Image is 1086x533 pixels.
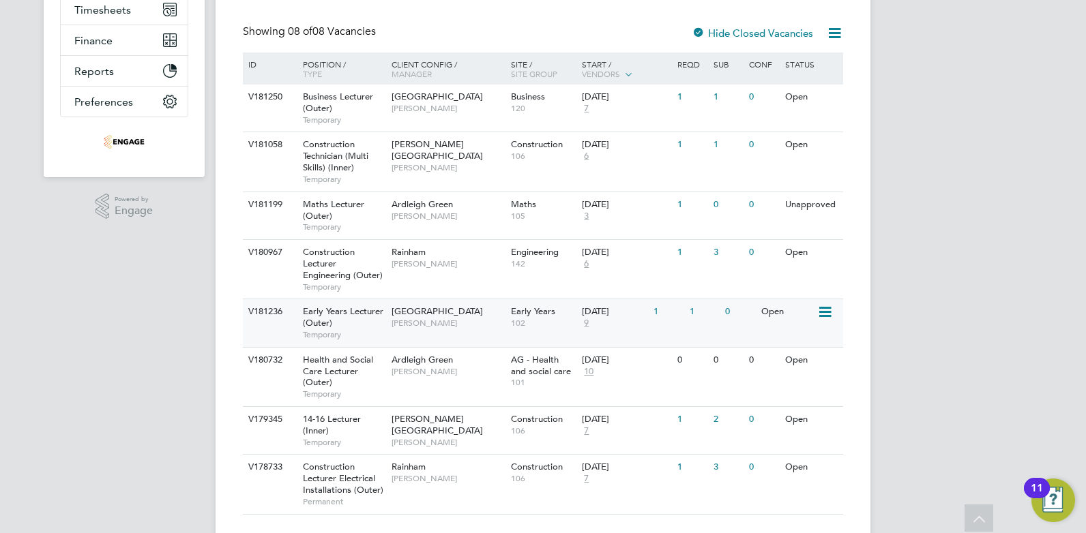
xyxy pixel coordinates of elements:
a: Powered byEngage [96,194,153,219]
span: Temporary [303,389,385,399]
div: 0 [674,348,709,373]
div: V180732 [245,348,293,373]
span: Temporary [303,115,385,125]
div: V181199 [245,192,293,217]
span: Engage [115,205,153,217]
div: [DATE] [582,306,647,318]
div: V181250 [245,85,293,110]
div: [DATE] [582,354,671,366]
div: 11 [1031,488,1043,506]
span: 3 [582,211,591,222]
span: Temporary [303,329,385,340]
span: 08 of [288,25,312,38]
div: V178733 [245,455,293,480]
div: 1 [674,455,709,480]
span: 08 Vacancies [288,25,376,38]
div: Open [782,132,841,157]
span: [PERSON_NAME][GEOGRAPHIC_DATA] [392,413,483,436]
div: Open [782,407,841,432]
span: Timesheets [74,3,131,16]
span: Engineering [511,246,559,258]
div: Showing [243,25,379,39]
div: Reqd [674,52,709,76]
div: 1 [686,299,722,324]
div: 1 [674,192,709,217]
div: 0 [710,348,746,373]
div: 0 [746,348,781,373]
span: 106 [511,151,576,162]
span: Ardleigh Green [392,198,453,210]
span: Vendors [582,68,620,79]
div: 1 [674,240,709,265]
div: [DATE] [582,247,671,258]
span: Maths [511,198,536,210]
span: 14-16 Lecturer (Inner) [303,413,361,436]
div: 0 [746,240,781,265]
div: [DATE] [582,461,671,473]
div: V181058 [245,132,293,157]
span: Temporary [303,174,385,185]
span: Construction Lecturer Electrical Installations (Outer) [303,461,383,496]
span: Early Years [511,305,555,317]
div: [DATE] [582,199,671,211]
div: 1 [674,407,709,432]
div: 1 [710,132,746,157]
div: ID [245,52,293,76]
a: Go to home page [60,131,188,153]
span: 6 [582,151,591,162]
div: Unapproved [782,192,841,217]
span: [PERSON_NAME] [392,211,504,222]
button: Preferences [61,87,188,117]
div: Open [782,455,841,480]
span: 7 [582,425,591,437]
div: V179345 [245,407,293,432]
div: Site / [508,52,579,85]
div: 2 [710,407,746,432]
div: 1 [710,85,746,110]
button: Reports [61,56,188,86]
span: Reports [74,65,114,78]
span: Type [303,68,322,79]
div: [DATE] [582,91,671,103]
div: Open [758,299,817,324]
span: [PERSON_NAME] [392,437,504,448]
span: Construction Lecturer Engineering (Outer) [303,246,383,281]
span: Temporary [303,222,385,232]
span: Finance [74,34,113,47]
span: Permanent [303,496,385,507]
span: Site Group [511,68,557,79]
span: Temporary [303,281,385,292]
span: Temporary [303,437,385,448]
span: 142 [511,258,576,269]
div: 1 [674,132,709,157]
div: Open [782,348,841,373]
span: 101 [511,377,576,388]
div: 1 [674,85,709,110]
div: 0 [746,455,781,480]
div: Open [782,240,841,265]
div: 0 [746,132,781,157]
div: [DATE] [582,414,671,425]
span: Rainham [392,246,426,258]
div: [DATE] [582,139,671,151]
span: 6 [582,258,591,270]
span: Construction [511,413,563,425]
div: V181236 [245,299,293,324]
span: Preferences [74,95,133,108]
span: [PERSON_NAME] [392,162,504,173]
span: [PERSON_NAME] [392,473,504,484]
span: 106 [511,473,576,484]
span: Ardleigh Green [392,354,453,365]
span: 120 [511,103,576,114]
span: Construction Technician (Multi Skills) (Inner) [303,138,368,173]
span: Construction [511,138,563,150]
span: [PERSON_NAME] [392,318,504,329]
img: omniapeople-logo-retina.png [104,131,145,153]
span: Early Years Lecturer (Outer) [303,305,383,329]
span: AG - Health and social care [511,354,571,377]
span: Construction [511,461,563,472]
div: 3 [710,455,746,480]
span: Rainham [392,461,426,472]
div: Sub [710,52,746,76]
span: [PERSON_NAME] [392,258,504,269]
